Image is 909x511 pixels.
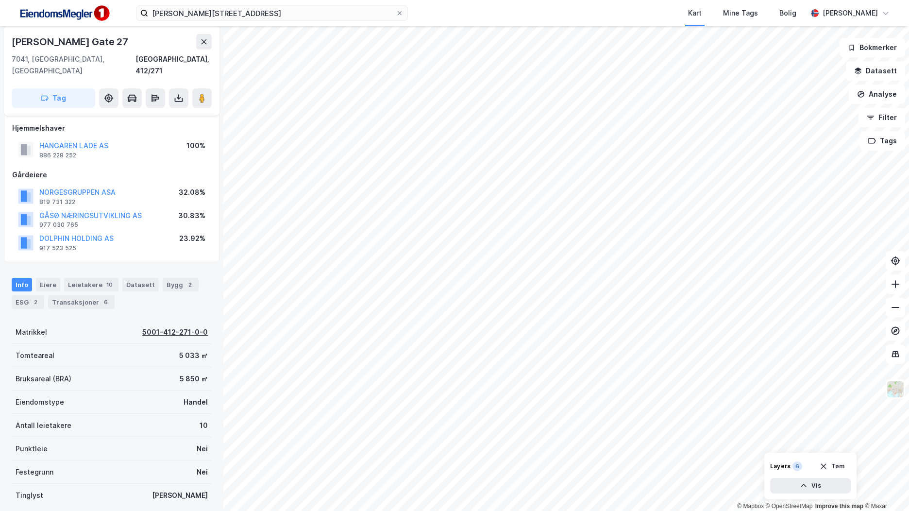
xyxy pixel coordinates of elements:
[39,152,76,159] div: 886 228 252
[185,280,195,290] div: 2
[135,53,212,77] div: [GEOGRAPHIC_DATA], 412/271
[16,420,71,431] div: Antall leietakere
[860,131,905,151] button: Tags
[858,108,905,127] button: Filter
[39,198,75,206] div: 819 731 322
[142,326,208,338] div: 5001-412-271-0-0
[48,295,115,309] div: Transaksjoner
[39,221,78,229] div: 977 030 765
[770,478,851,494] button: Vis
[12,34,130,50] div: [PERSON_NAME] Gate 27
[31,297,40,307] div: 2
[180,373,208,385] div: 5 850 ㎡
[12,278,32,291] div: Info
[104,280,115,290] div: 10
[860,464,909,511] div: Kontrollprogram for chat
[163,278,199,291] div: Bygg
[12,88,95,108] button: Tag
[16,373,71,385] div: Bruksareal (BRA)
[152,490,208,501] div: [PERSON_NAME]
[179,233,205,244] div: 23.92%
[186,140,205,152] div: 100%
[12,295,44,309] div: ESG
[197,443,208,455] div: Nei
[688,7,702,19] div: Kart
[846,61,905,81] button: Datasett
[200,420,208,431] div: 10
[16,2,113,24] img: F4PB6Px+NJ5v8B7XTbfpPpyloAAAAASUVORK5CYII=
[723,7,758,19] div: Mine Tags
[823,7,878,19] div: [PERSON_NAME]
[792,461,802,471] div: 6
[178,210,205,221] div: 30.83%
[840,38,905,57] button: Bokmerker
[737,503,764,510] a: Mapbox
[860,464,909,511] iframe: Chat Widget
[815,503,863,510] a: Improve this map
[184,396,208,408] div: Handel
[16,396,64,408] div: Eiendomstype
[179,350,208,361] div: 5 033 ㎡
[12,169,211,181] div: Gårdeiere
[148,6,396,20] input: Søk på adresse, matrikkel, gårdeiere, leietakere eller personer
[16,490,43,501] div: Tinglyst
[779,7,796,19] div: Bolig
[16,350,54,361] div: Tomteareal
[197,466,208,478] div: Nei
[12,53,135,77] div: 7041, [GEOGRAPHIC_DATA], [GEOGRAPHIC_DATA]
[36,278,60,291] div: Eiere
[813,459,851,474] button: Tøm
[886,380,905,398] img: Z
[179,187,205,198] div: 32.08%
[122,278,159,291] div: Datasett
[39,244,76,252] div: 917 523 525
[770,462,791,470] div: Layers
[766,503,813,510] a: OpenStreetMap
[16,466,53,478] div: Festegrunn
[64,278,118,291] div: Leietakere
[849,85,905,104] button: Analyse
[12,122,211,134] div: Hjemmelshaver
[101,297,111,307] div: 6
[16,326,47,338] div: Matrikkel
[16,443,48,455] div: Punktleie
